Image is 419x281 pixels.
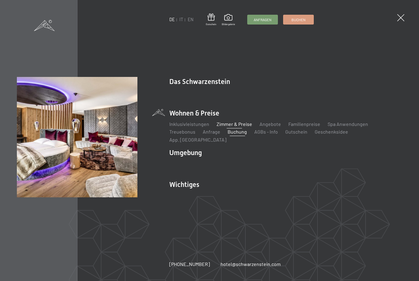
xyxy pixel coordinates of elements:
[203,129,220,135] a: Anfrage
[222,23,235,26] span: Bildergalerie
[169,261,210,268] a: [PHONE_NUMBER]
[169,17,175,22] a: DE
[169,261,210,267] span: [PHONE_NUMBER]
[228,129,247,135] a: Buchung
[222,14,235,26] a: Bildergalerie
[283,15,313,24] a: Buchen
[206,13,216,26] a: Gutschein
[248,15,278,24] a: Anfragen
[169,129,195,135] a: Treuebonus
[169,121,209,127] a: Inklusivleistungen
[179,17,183,22] a: IT
[291,17,306,22] span: Buchen
[259,121,281,127] a: Angebote
[288,121,320,127] a: Familienpreise
[328,121,368,127] a: Spa Anwendungen
[315,129,348,135] a: Geschenksidee
[188,17,194,22] a: EN
[285,129,307,135] a: Gutschein
[254,129,278,135] a: AGBs - Info
[169,137,226,142] a: App. [GEOGRAPHIC_DATA]
[217,121,252,127] a: Zimmer & Preise
[221,261,281,268] a: hotel@schwarzenstein.com
[254,17,271,22] span: Anfragen
[206,23,216,26] span: Gutschein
